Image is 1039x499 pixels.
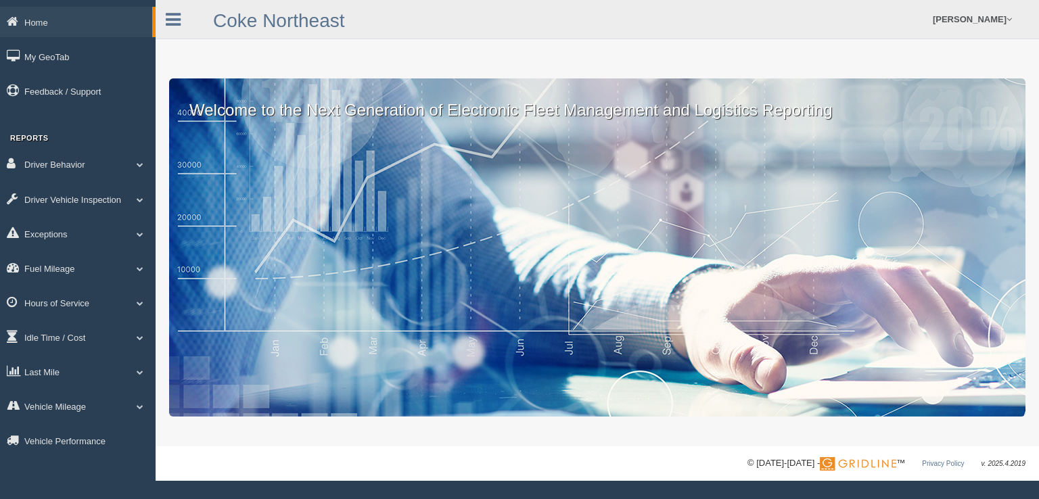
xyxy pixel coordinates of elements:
[982,460,1025,467] span: v. 2025.4.2019
[747,456,1025,471] div: © [DATE]-[DATE] - ™
[820,457,896,471] img: Gridline
[213,10,345,31] a: Coke Northeast
[169,78,1025,122] p: Welcome to the Next Generation of Electronic Fleet Management and Logistics Reporting
[922,460,964,467] a: Privacy Policy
